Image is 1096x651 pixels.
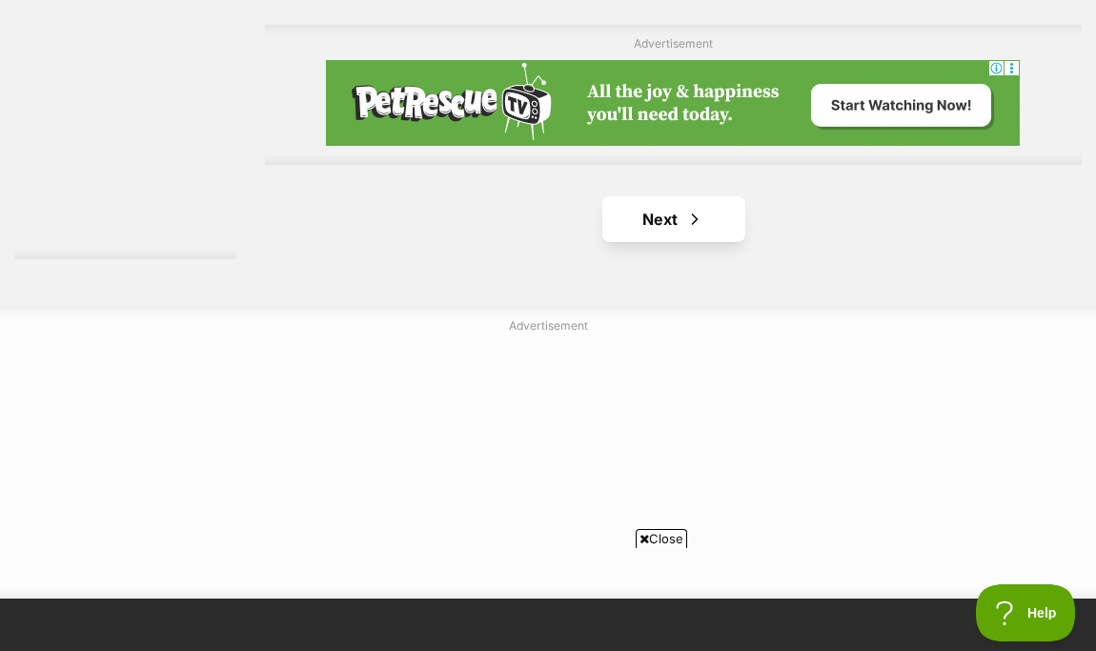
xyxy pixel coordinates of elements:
span: Close [636,529,687,548]
a: Next page [602,196,745,242]
iframe: Advertisement [201,556,895,641]
iframe: Advertisement [86,341,1010,580]
nav: Pagination [265,196,1082,242]
iframe: Advertisement [326,60,1020,146]
iframe: Help Scout Beacon - Open [976,584,1077,641]
div: Advertisement [265,25,1082,165]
